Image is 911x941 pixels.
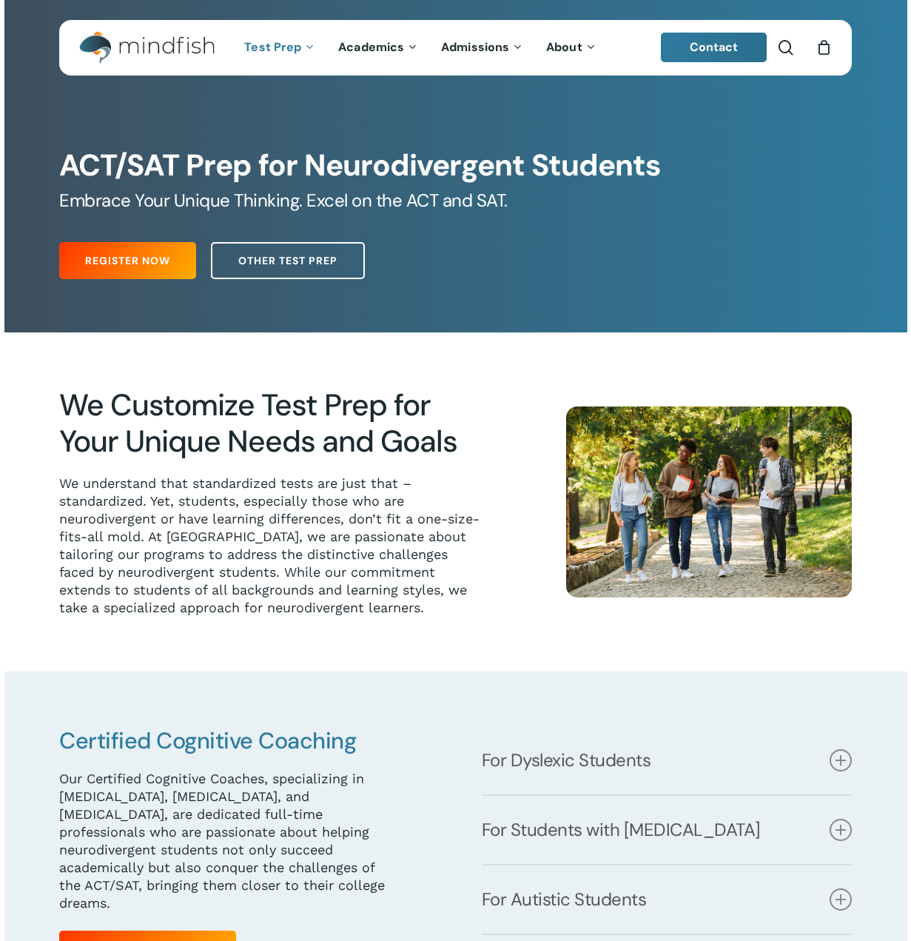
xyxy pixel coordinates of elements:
nav: Main Menu [233,20,608,76]
span: Other Test Prep [238,253,337,268]
a: Cart [816,39,832,56]
a: For Autistic Students [482,865,853,934]
span: Register Now [85,253,170,268]
h1: ACT/SAT Prep for Neurodivergent Students [59,148,852,184]
a: About [535,41,608,54]
img: Happy Students 1 1 [566,406,852,597]
a: Admissions [430,41,535,54]
header: Main Menu [59,20,852,76]
h2: We Customize Test Prep for Your Unique Needs and Goals [59,387,483,461]
span: Academics [338,39,404,55]
a: For Dyslexic Students [482,726,853,794]
a: Register Now [59,242,196,279]
a: Contact [661,33,767,62]
p: We understand that standardized tests are just that – standardized. Yet, students, especially tho... [59,475,483,617]
span: Test Prep [244,39,301,55]
span: Admissions [441,39,509,55]
a: Test Prep [233,41,327,54]
p: Our Certified Cognitive Coaches, specializing in [MEDICAL_DATA], [MEDICAL_DATA], and [MEDICAL_DAT... [59,770,398,912]
span: About [546,39,582,55]
a: Other Test Prep [211,242,365,279]
a: Academics [327,41,430,54]
a: For Students with [MEDICAL_DATA] [482,796,853,864]
span: Certified Cognitive Coaching [59,726,356,755]
span: Contact [690,39,739,55]
h5: Embrace Your Unique Thinking. Excel on the ACT and SAT. [59,189,852,212]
